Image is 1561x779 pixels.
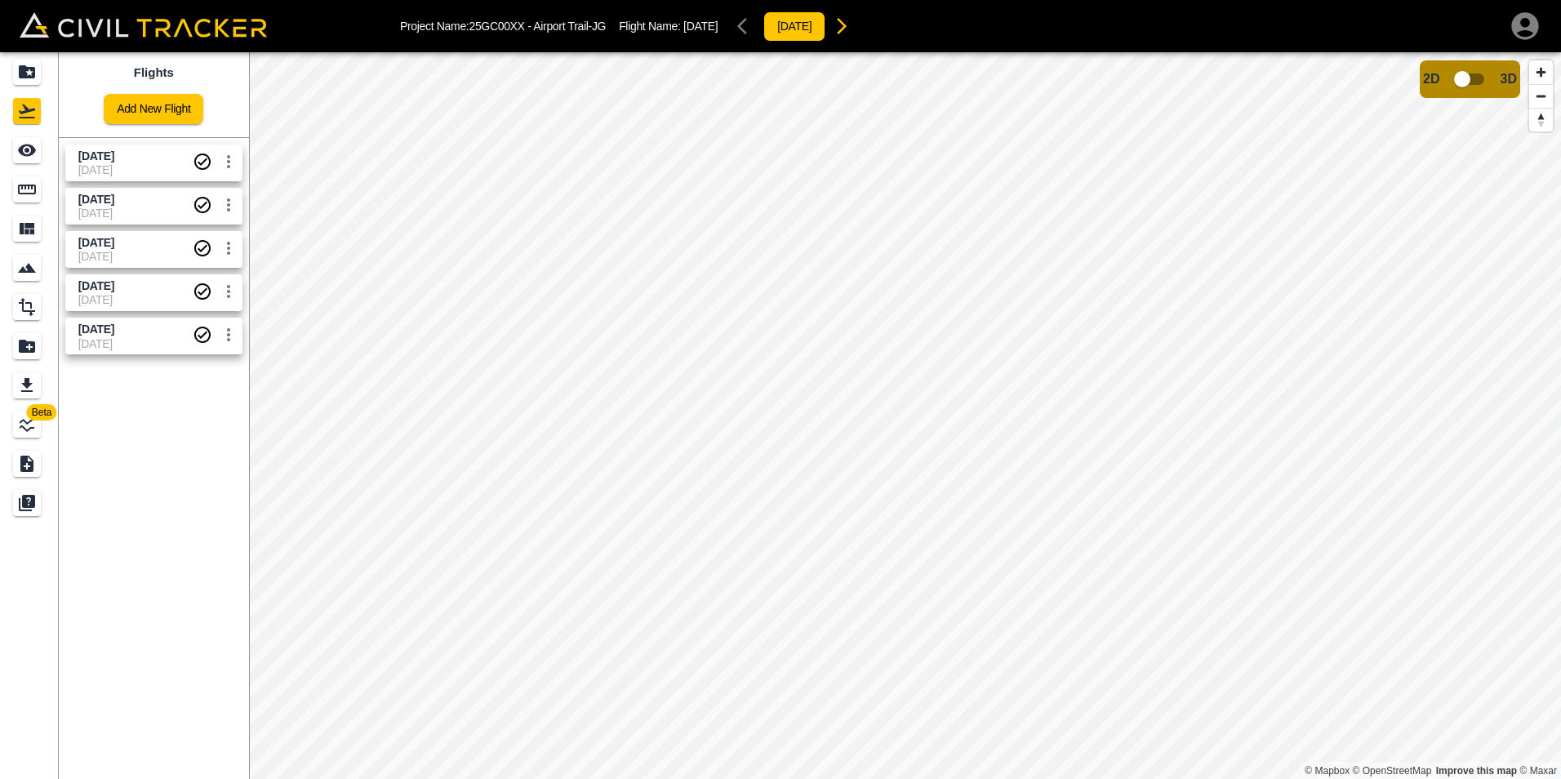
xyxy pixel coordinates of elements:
[249,52,1561,779] canvas: Map
[1519,765,1557,777] a: Maxar
[683,20,718,33] span: [DATE]
[1529,108,1553,131] button: Reset bearing to north
[1501,72,1517,87] span: 3D
[1423,72,1439,87] span: 2D
[1436,765,1517,777] a: Map feedback
[763,11,825,42] button: [DATE]
[619,20,718,33] p: Flight Name:
[1529,84,1553,108] button: Zoom out
[1305,765,1350,777] a: Mapbox
[1529,60,1553,84] button: Zoom in
[20,12,267,38] img: Civil Tracker
[400,20,606,33] p: Project Name: 25GC00XX - Airport Trail-JG
[1353,765,1432,777] a: OpenStreetMap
